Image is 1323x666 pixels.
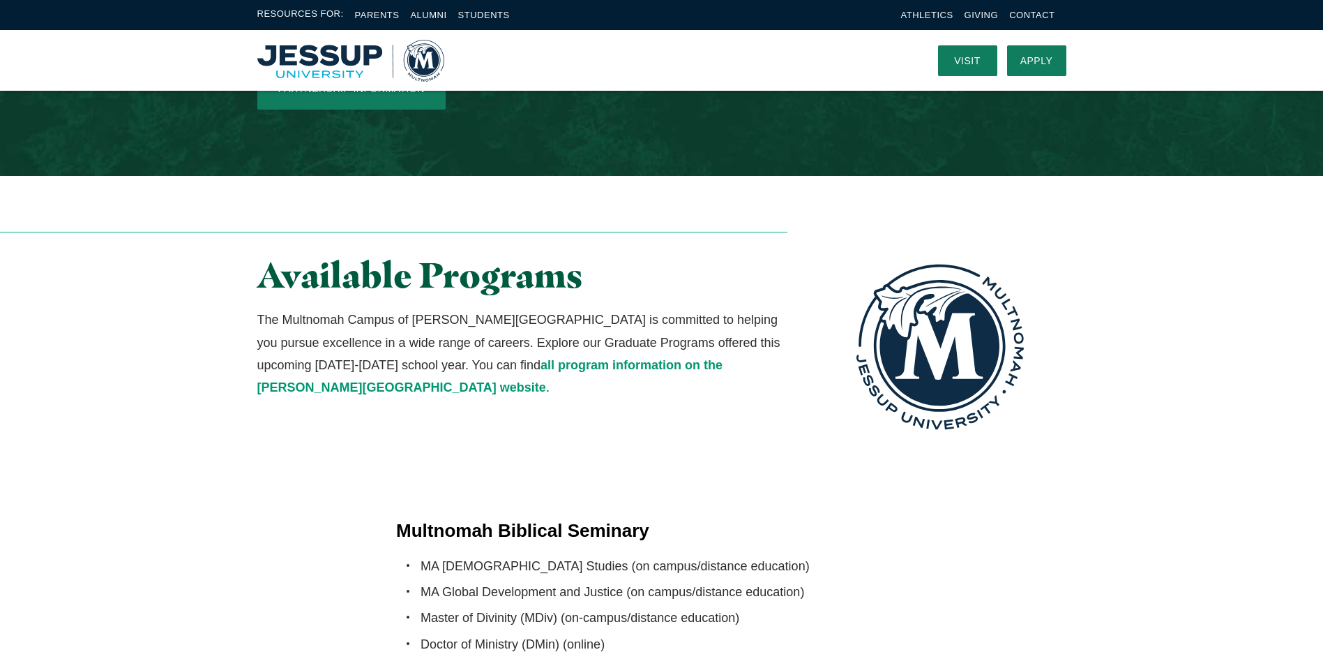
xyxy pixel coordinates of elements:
img: Multnomah University Logo [257,40,444,82]
li: MA [DEMOGRAPHIC_DATA] Studies (on campus/distance education) [421,555,927,577]
a: Students [458,10,510,20]
a: Athletics [901,10,953,20]
h4: Multnomah Biblical Seminary [396,518,927,543]
span: Resources For: [257,7,344,23]
a: Giving [965,10,999,20]
a: Parents [355,10,400,20]
h2: Available Programs [257,256,788,295]
a: Apply [1007,45,1066,76]
a: Alumni [410,10,446,20]
p: The Multnomah Campus of [PERSON_NAME][GEOGRAPHIC_DATA] is committed to helping you pursue excelle... [257,309,788,399]
li: Doctor of Ministry (DMin) (online) [421,633,927,656]
a: Contact [1009,10,1054,20]
a: Home [257,40,444,82]
a: Visit [938,45,997,76]
li: Master of Divinity (MDiv) (on-campus/distance education) [421,607,927,629]
li: MA Global Development and Justice (on campus/distance education) [421,581,927,603]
